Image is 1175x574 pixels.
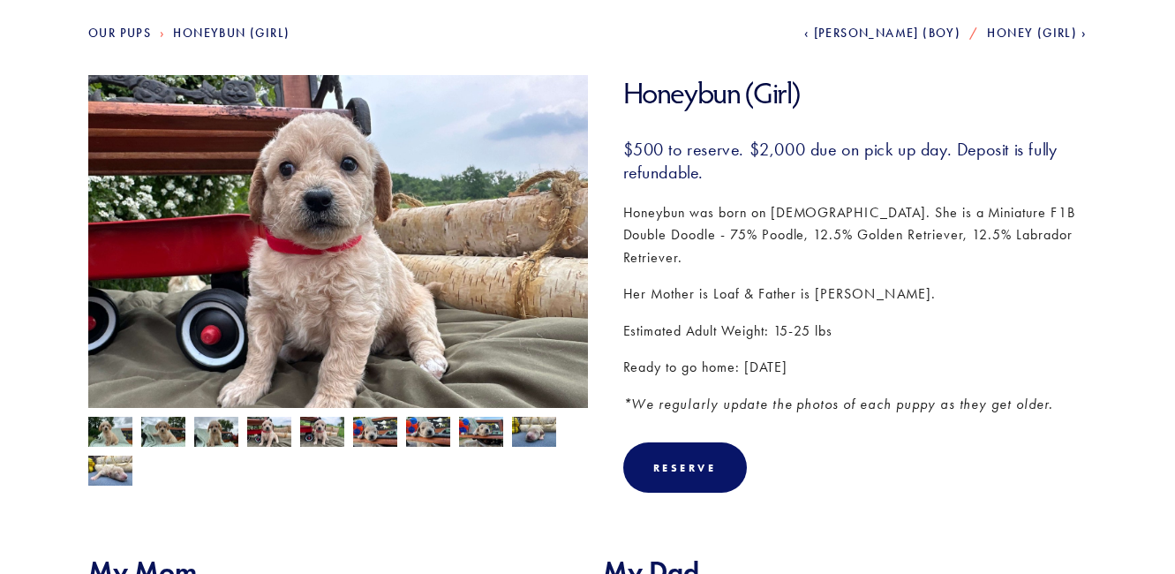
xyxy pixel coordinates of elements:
[623,396,1053,412] em: *We regularly update the photos of each puppy as they get older.
[653,461,717,474] div: Reserve
[623,75,1088,111] h1: Honeybun (Girl)
[987,26,1087,41] a: Honey (Girl)
[814,26,961,41] span: [PERSON_NAME] (Boy)
[88,454,132,487] img: Honeybun 1.jpg
[804,26,960,41] a: [PERSON_NAME] (Boy)
[247,417,291,450] img: Honeybun 7.jpg
[406,415,450,449] img: Honeybun 4.jpg
[88,75,588,450] img: Honeybun 7.jpg
[173,26,290,41] a: Honeybun (Girl)
[987,26,1077,41] span: Honey (Girl)
[623,138,1088,184] h3: $500 to reserve. $2,000 due on pick up day. Deposit is fully refundable.
[512,415,556,449] img: Honeybun 2.jpg
[88,417,132,450] img: Honeybun 8.jpg
[353,416,397,449] img: Honeybun 5.jpg
[623,201,1088,269] p: Honeybun was born on [DEMOGRAPHIC_DATA]. She is a Miniature F1B Double Doodle - 75% Poodle, 12.5%...
[141,417,185,450] img: Honeybun 9.jpg
[623,283,1088,306] p: Her Mother is Loaf & Father is [PERSON_NAME].
[88,26,151,41] a: Our Pups
[623,320,1088,343] p: Estimated Adult Weight: 15-25 lbs
[623,356,1088,379] p: Ready to go home: [DATE]
[300,417,344,450] img: Honeybun 6.jpg
[194,417,238,450] img: Honeybun 10.jpg
[623,442,747,493] div: Reserve
[459,417,503,450] img: Honeybun 3.jpg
